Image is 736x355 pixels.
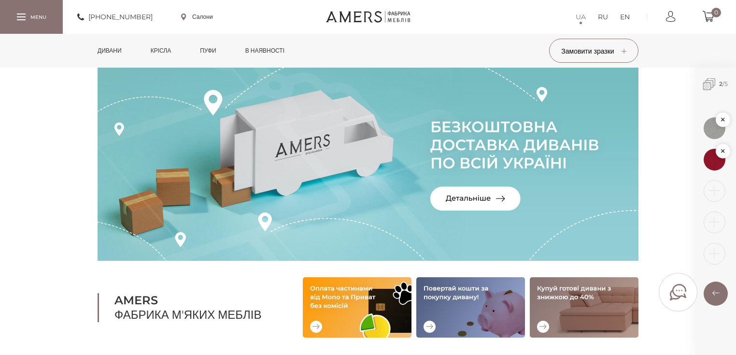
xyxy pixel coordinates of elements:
[549,39,638,63] button: Замовити зразки
[576,11,586,23] a: UA
[719,80,722,87] b: 2
[695,68,736,101] span: /
[303,277,411,338] img: Оплата частинами від Mono та Приват без комісій
[98,293,279,322] h1: Фабрика м'яких меблів
[561,47,626,56] span: Замовити зразки
[724,80,728,87] span: 5
[193,34,224,68] a: Пуфи
[704,149,725,170] img: 1576662562.jpg
[238,34,292,68] a: в наявності
[181,13,213,21] a: Салони
[77,11,153,23] a: [PHONE_NUMBER]
[114,293,279,308] b: AMERS
[620,11,630,23] a: EN
[143,34,178,68] a: Крісла
[704,117,725,139] img: 1576664823.jpg
[90,34,129,68] a: Дивани
[530,277,638,338] img: Купуй готові дивани зі знижкою до 40%
[598,11,608,23] a: RU
[416,277,525,338] img: Повертай кошти за покупку дивану
[711,8,721,17] span: 0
